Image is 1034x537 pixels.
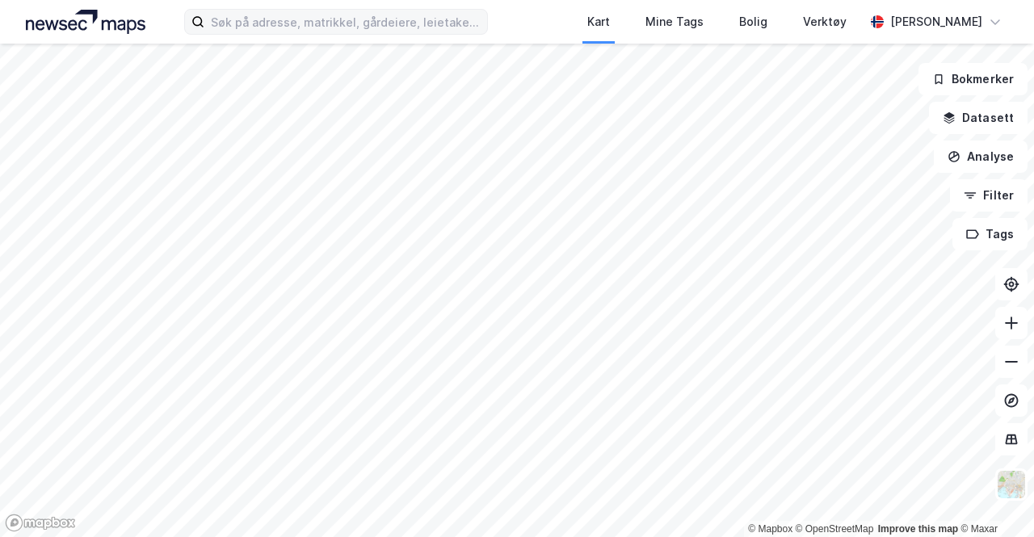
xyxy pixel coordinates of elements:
a: OpenStreetMap [796,523,874,535]
div: [PERSON_NAME] [890,12,982,31]
div: Verktøy [803,12,847,31]
a: Improve this map [878,523,958,535]
button: Analyse [934,141,1028,173]
a: Mapbox homepage [5,514,76,532]
a: Mapbox [748,523,792,535]
div: Mine Tags [645,12,704,31]
button: Filter [950,179,1028,212]
input: Søk på adresse, matrikkel, gårdeiere, leietakere eller personer [204,10,487,34]
button: Datasett [929,102,1028,134]
div: Kart [587,12,610,31]
div: Kontrollprogram for chat [953,459,1034,537]
iframe: Chat Widget [953,459,1034,537]
img: logo.a4113a55bc3d86da70a041830d287a7e.svg [26,10,145,34]
button: Tags [952,218,1028,250]
button: Bokmerker [918,63,1028,95]
div: Bolig [739,12,767,31]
